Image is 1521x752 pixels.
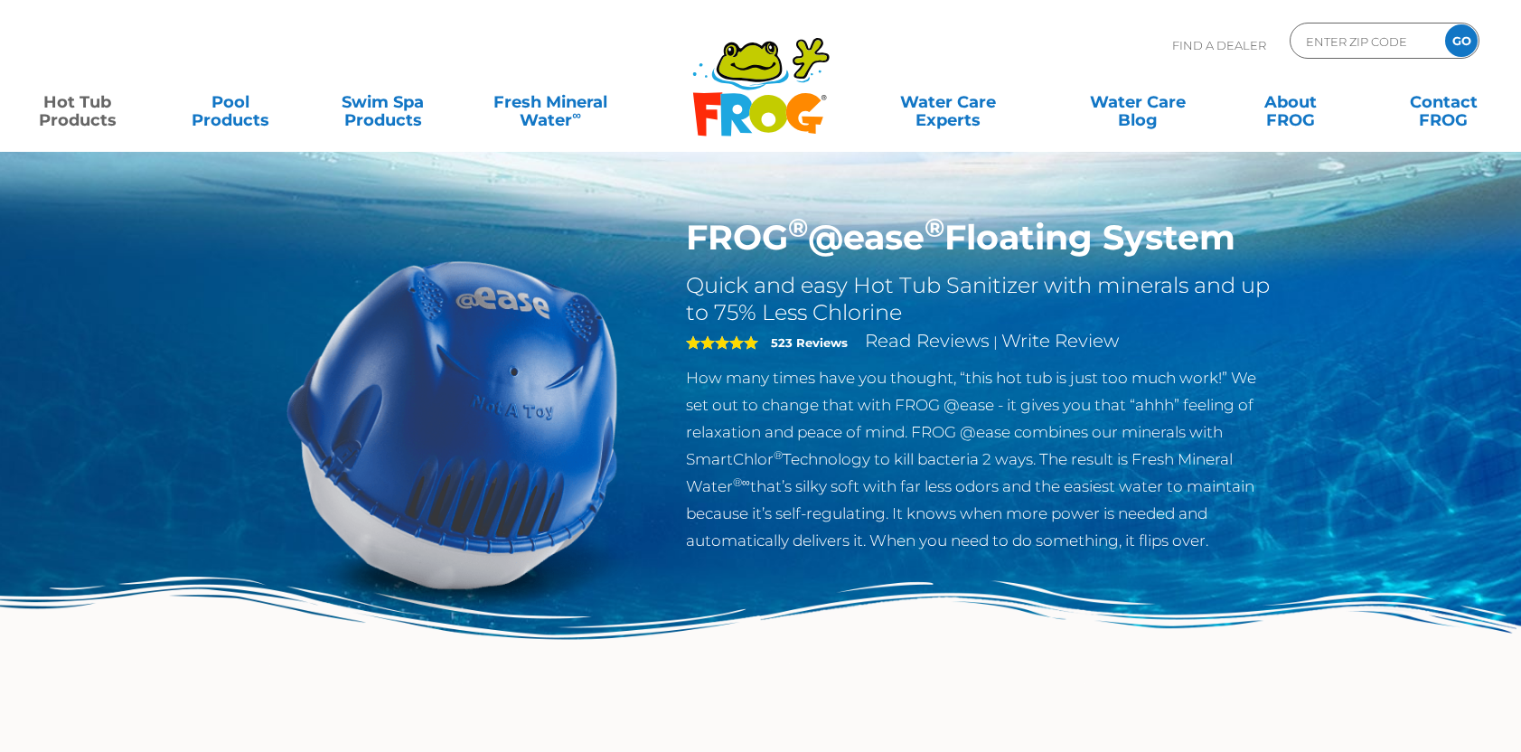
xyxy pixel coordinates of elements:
a: Read Reviews [865,330,990,352]
sup: ® [925,211,944,243]
a: Hot TubProducts [18,84,136,120]
a: PoolProducts [171,84,289,120]
a: Fresh MineralWater∞ [476,84,624,120]
input: GO [1445,24,1478,57]
a: Write Review [1001,330,1119,352]
sup: ∞ [572,108,581,122]
img: hot-tub-product-atease-system.png [246,217,660,631]
span: 5 [686,335,758,350]
a: Swim SpaProducts [324,84,442,120]
a: Water CareBlog [1079,84,1197,120]
input: Zip Code Form [1304,28,1426,54]
p: How many times have you thought, “this hot tub is just too much work!” We set out to change that ... [686,364,1276,554]
a: Water CareExperts [851,84,1045,120]
sup: ® [788,211,808,243]
h2: Quick and easy Hot Tub Sanitizer with minerals and up to 75% Less Chlorine [686,272,1276,326]
sup: ® [774,448,783,462]
a: AboutFROG [1232,84,1350,120]
h1: FROG @ease Floating System [686,217,1276,258]
p: Find A Dealer [1172,23,1266,68]
sup: ®∞ [733,475,750,489]
strong: 523 Reviews [771,335,848,350]
span: | [993,334,998,351]
a: ContactFROG [1384,84,1502,120]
